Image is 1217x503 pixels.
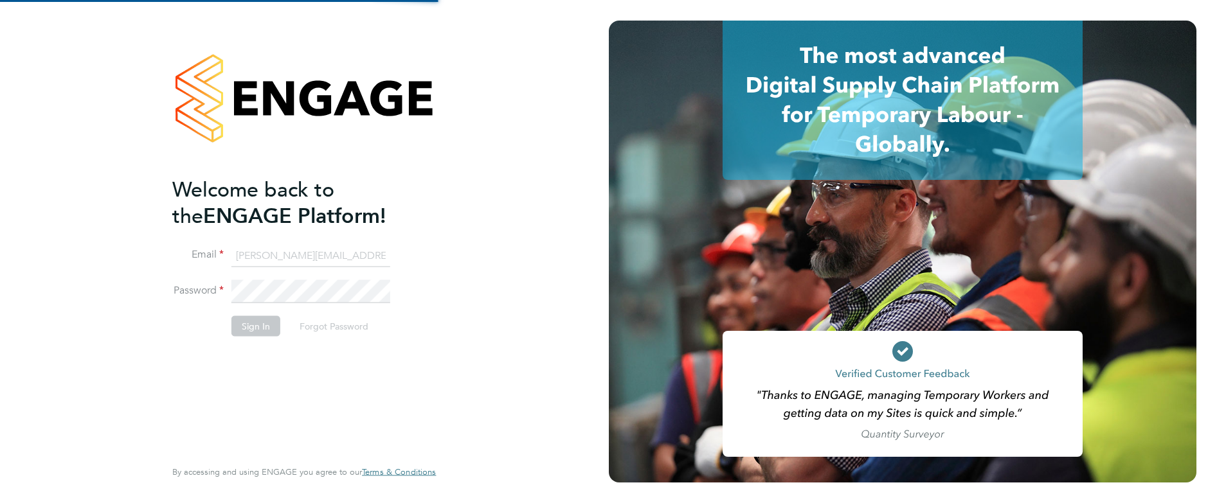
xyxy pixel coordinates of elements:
[231,316,280,337] button: Sign In
[231,244,390,267] input: Enter your work email...
[172,248,224,261] label: Email
[172,466,436,477] span: By accessing and using ENGAGE you agree to our
[172,284,224,297] label: Password
[289,316,379,337] button: Forgot Password
[172,177,334,228] span: Welcome back to the
[362,467,436,477] a: Terms & Conditions
[172,176,423,229] h2: ENGAGE Platform!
